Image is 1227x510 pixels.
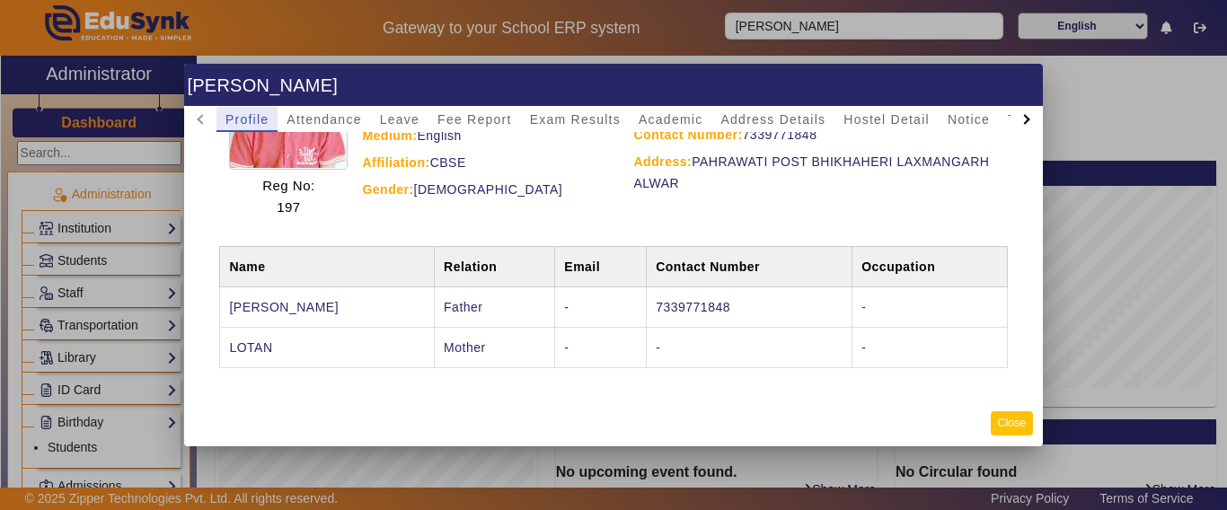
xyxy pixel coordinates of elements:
[220,328,435,368] td: LOTAN
[647,247,852,287] th: Contact Number
[720,113,825,126] span: Address Details
[555,328,647,368] td: -
[647,328,852,368] td: -
[852,328,1007,368] td: -
[852,287,1007,328] td: -
[262,175,315,197] p: Reg No:
[435,247,555,287] th: Relation
[220,247,435,287] th: Name
[1008,113,1075,126] span: TimeTable
[634,151,1002,194] div: PAHRAWATI POST BHIKHAHERI LAXMANGARH ALWAR
[852,247,1007,287] th: Occupation
[948,113,990,126] span: Notice
[634,127,743,142] strong: Contact Number:
[435,287,555,328] td: Father
[220,287,435,328] td: [PERSON_NAME]
[555,287,647,328] td: -
[555,247,647,287] th: Email
[362,128,417,143] strong: Medium:
[435,328,555,368] td: Mother
[362,155,429,170] strong: Affiliation:
[362,179,589,200] div: [DEMOGRAPHIC_DATA]
[647,287,852,328] td: 7339771848
[362,152,589,173] div: CBSE
[634,124,1002,145] div: 7339771848
[843,113,930,126] span: Hostel Detail
[991,411,1033,435] button: Close
[530,113,621,126] span: Exam Results
[380,113,419,126] span: Leave
[225,113,269,126] span: Profile
[287,113,361,126] span: Attendance
[639,113,702,126] span: Academic
[634,154,693,169] strong: Address:
[262,197,315,218] p: 197
[362,182,413,197] strong: Gender:
[362,125,589,146] div: English
[184,64,1043,106] h1: [PERSON_NAME]
[437,113,512,126] span: Fee Report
